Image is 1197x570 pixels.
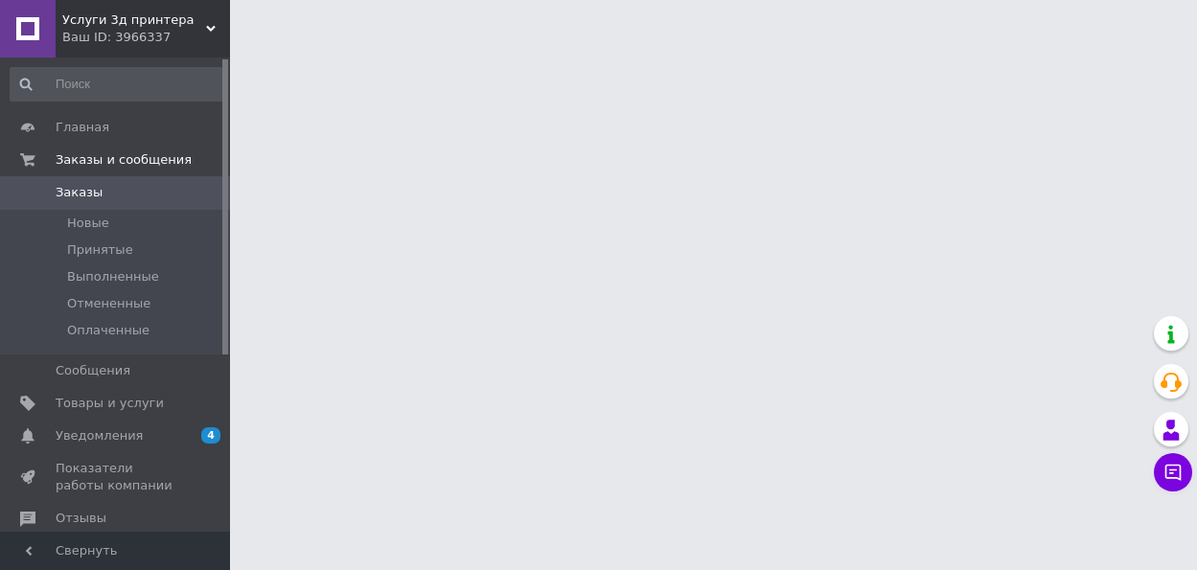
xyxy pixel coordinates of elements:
span: Новые [67,215,109,232]
span: Сообщения [56,362,130,379]
span: Показатели работы компании [56,460,177,494]
span: Заказы [56,184,103,201]
span: Оплаченные [67,322,150,339]
span: Услуги 3д принтера [62,11,206,29]
button: Чат с покупателем [1154,453,1192,491]
span: Заказы и сообщения [56,151,192,169]
input: Поиск [10,67,226,102]
span: Принятые [67,241,133,259]
span: 4 [201,427,220,444]
span: Отмененные [67,295,150,312]
span: Отзывы [56,510,106,527]
span: Товары и услуги [56,395,164,412]
span: Главная [56,119,109,136]
div: Ваш ID: 3966337 [62,29,230,46]
span: Выполненные [67,268,159,285]
span: Уведомления [56,427,143,445]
